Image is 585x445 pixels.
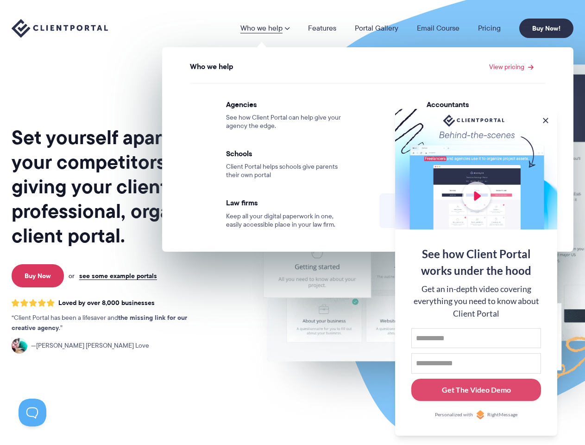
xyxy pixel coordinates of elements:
span: Schools [226,149,345,158]
a: Features [308,25,336,32]
img: Personalized with RightMessage [476,410,485,420]
div: Get The Video Demo [442,384,511,395]
span: Agencies [226,100,345,109]
span: Personalized with [435,411,473,419]
div: Get an in-depth video covering everything you need to know about Client Portal [411,283,541,320]
div: See how Client Portal works under the hood [411,246,541,279]
p: Client Portal has been a lifesaver and . [12,313,206,333]
span: Loved by over 8,000 businesses [58,299,155,307]
span: See how Client Portal can help give your agency the edge. [226,114,345,130]
iframe: Toggle Customer Support [19,399,46,426]
span: [PERSON_NAME] [PERSON_NAME] Love [31,341,149,351]
span: Who we help [190,63,233,71]
a: See all our use cases [379,193,557,228]
span: Client Portal helps schools give parents their own portal [226,163,345,179]
ul: Who we help [162,47,573,252]
span: Accountants [427,100,546,109]
a: Buy Now [12,264,64,287]
h1: Set yourself apart from your competitors by giving your clients a professional, organized client ... [12,125,236,248]
a: Personalized withRightMessage [411,410,541,420]
strong: the missing link for our creative agency [12,312,187,333]
span: RightMessage [487,411,517,419]
ul: View pricing [167,74,568,238]
a: Email Course [417,25,459,32]
a: View pricing [489,64,534,70]
a: Pricing [478,25,501,32]
a: Buy Now! [519,19,573,38]
span: Keep all your digital paperwork in one, easily accessible place in your law firm. [226,212,345,229]
a: Portal Gallery [355,25,398,32]
span: or [69,272,75,280]
span: Law firms [226,198,345,207]
button: Get The Video Demo [411,379,541,401]
a: see some example portals [79,272,157,280]
a: Who we help [240,25,289,32]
